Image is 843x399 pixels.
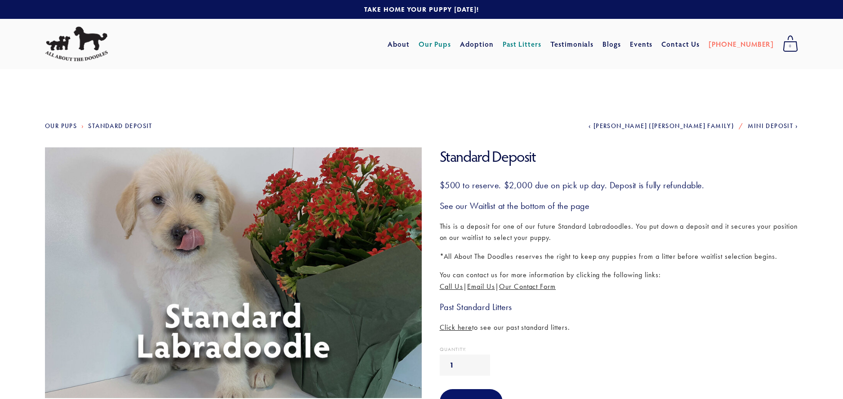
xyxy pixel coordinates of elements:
h3: See our Waitlist at the bottom of the page [440,200,798,212]
a: [PHONE_NUMBER] [709,36,774,52]
img: Standard_Deposit.jpg [40,147,427,398]
h3: Past Standard Litters [440,301,798,313]
a: Blogs [602,36,621,52]
p: This is a deposit for one of our future Standard Labradoodles. You put down a deposit and it secu... [440,221,798,244]
a: Past Litters [503,39,542,49]
span: Mini Deposit [748,122,793,130]
input: Quantity [440,355,490,376]
p: You can contact us for more information by clicking the following links: | | [440,269,798,292]
a: Contact Us [661,36,700,52]
p: *All About The Doodles reserves the right to keep any puppies from a litter before waitlist selec... [440,251,798,262]
a: Click here [440,323,473,332]
span: [PERSON_NAME] ([PERSON_NAME] Family) [593,122,734,130]
a: [PERSON_NAME] ([PERSON_NAME] Family) [589,122,734,130]
a: About [388,36,410,52]
img: All About The Doodles [45,27,108,62]
a: Mini Deposit [748,122,798,130]
a: Our Pups [45,122,77,130]
h1: Standard Deposit [440,147,798,166]
h3: $500 to reserve. $2,000 due on pick up day. Deposit is fully refundable. [440,179,798,191]
div: Quantity: [440,347,798,352]
a: Email Us [467,282,495,291]
p: to see our past standard litters. [440,322,798,333]
a: Call Us [440,282,464,291]
a: 0 items in cart [778,33,803,55]
a: Testimonials [550,36,594,52]
a: Our Pups [419,36,451,52]
a: Standard Deposit [88,122,152,130]
a: Events [630,36,653,52]
a: Adoption [460,36,494,52]
a: Our Contact Form [499,282,556,291]
span: 0 [783,40,798,52]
